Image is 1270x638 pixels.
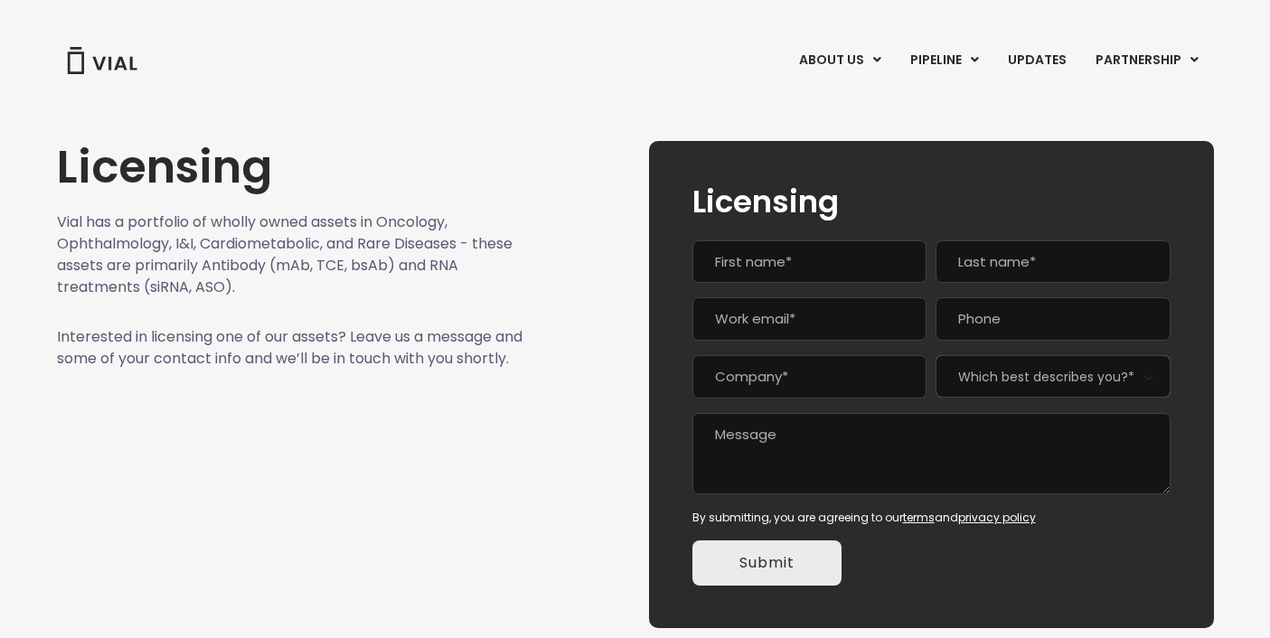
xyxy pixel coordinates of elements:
[936,355,1170,398] span: Which best describes you?*
[1081,45,1213,76] a: PARTNERSHIPMenu Toggle
[692,355,927,399] input: Company*
[896,45,992,76] a: PIPELINEMenu Toggle
[57,211,523,298] p: Vial has a portfolio of wholly owned assets in Oncology, Ophthalmology, I&I, Cardiometabolic, and...
[692,240,927,284] input: First name*
[66,47,138,74] img: Vial Logo
[692,184,1171,219] h2: Licensing
[993,45,1080,76] a: UPDATES
[903,510,935,525] a: terms
[692,510,1171,526] div: By submitting, you are agreeing to our and
[57,326,523,370] p: Interested in licensing one of our assets? Leave us a message and some of your contact info and w...
[57,141,523,193] h1: Licensing
[692,297,927,341] input: Work email*
[936,297,1170,341] input: Phone
[936,240,1170,284] input: Last name*
[785,45,895,76] a: ABOUT USMenu Toggle
[958,510,1036,525] a: privacy policy
[692,540,842,586] input: Submit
